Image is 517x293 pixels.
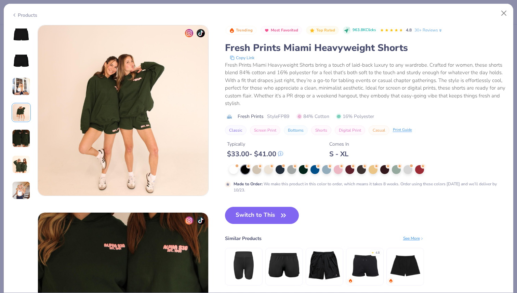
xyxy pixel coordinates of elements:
[12,155,30,174] img: User generated content
[353,27,376,33] span: 963.8K Clicks
[329,150,349,158] div: S - XL
[197,29,205,37] img: tiktok-icon.png
[335,125,365,135] button: Digital Print
[316,28,335,32] span: Top Rated
[348,249,381,281] img: Fresh Prints Madison Shorts
[185,216,193,225] img: insta-icon.png
[225,41,506,54] div: Fresh Prints Miami Heavyweight Shorts
[234,181,263,187] strong: Made to Order :
[228,54,256,61] button: copy to clipboard
[348,279,353,283] img: trending.gif
[268,249,300,281] img: Augusta Ladies' Wayfarer Shorts
[227,249,260,281] img: Fresh Prints Beverly Ribbed Biker shorts
[261,26,302,35] button: Badge Button
[414,27,443,33] a: 30+ Reviews
[406,27,412,33] span: 4.8
[264,28,269,33] img: Most Favorited sort
[389,279,393,283] img: trending.gif
[267,113,289,120] span: Style FP89
[271,28,298,32] span: Most Favorited
[498,7,511,20] button: Close
[225,114,234,119] img: brand logo
[309,28,315,33] img: Top Rated sort
[403,235,424,241] div: See More
[38,25,208,196] img: 1387bd10-5bfc-4816-b69e-baa2a33ee597
[185,29,193,37] img: insta-icon.png
[225,235,262,242] div: Similar Products
[311,125,331,135] button: Shorts
[284,125,308,135] button: Bottoms
[225,125,247,135] button: Classic
[306,26,339,35] button: Badge Button
[13,52,29,69] img: Back
[12,103,30,122] img: User generated content
[12,181,30,200] img: User generated content
[389,249,421,281] img: Bella + Canvas Ladies' Cutoff Sweat Short
[225,207,299,224] button: Switch to This
[234,181,499,193] div: We make this product in this color to order, which means it takes 8 weeks. Order using these colo...
[229,28,235,33] img: Trending sort
[369,125,389,135] button: Casual
[297,113,329,120] span: 84% Cotton
[336,113,374,120] span: 16% Polyester
[225,61,506,107] div: Fresh Prints Miami Heavyweight Shorts bring a touch of laid-back luxury to any wardrobe. Crafted ...
[227,150,283,158] div: $ 33.00 - $ 41.00
[12,129,30,148] img: User generated content
[236,28,253,32] span: Trending
[371,251,374,253] div: ★
[250,125,280,135] button: Screen Print
[227,141,283,148] div: Typically
[380,25,403,36] div: 4.8 Stars
[12,77,30,96] img: User generated content
[13,26,29,43] img: Front
[226,26,256,35] button: Badge Button
[12,12,37,19] div: Products
[393,127,412,133] div: Print Guide
[197,216,205,225] img: tiktok-icon.png
[375,251,380,255] div: 4.8
[238,113,264,120] span: Fresh Prints
[329,141,349,148] div: Comes In
[308,249,341,281] img: Champion Long Mesh Shorts With Pockets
